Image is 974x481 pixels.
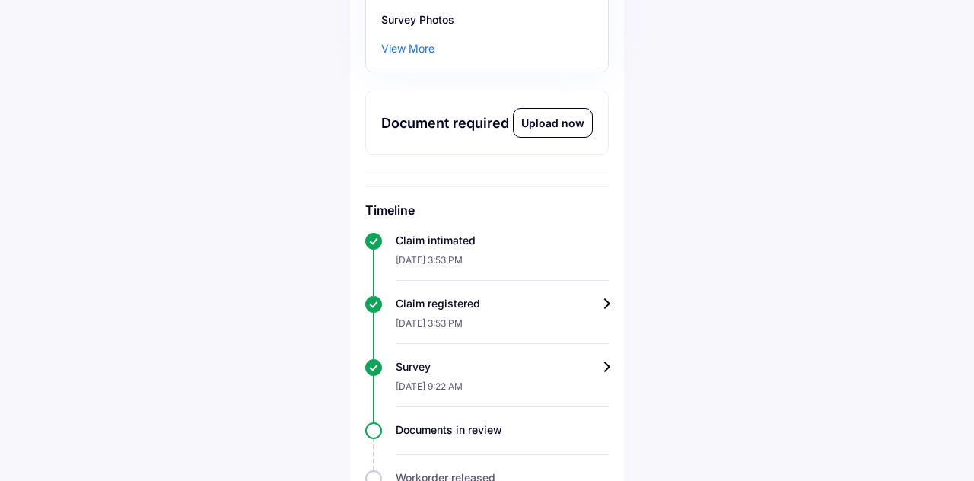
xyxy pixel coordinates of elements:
[381,41,434,56] div: View More
[396,359,609,374] div: Survey
[396,296,609,311] div: Claim registered
[381,114,509,132] div: Document required
[396,374,609,407] div: [DATE] 9:22 AM
[514,109,592,137] div: Upload now
[396,422,609,438] div: Documents in review
[381,12,593,27] div: Survey Photos
[396,233,609,248] div: Claim intimated
[365,202,609,218] h6: Timeline
[396,311,609,344] div: [DATE] 3:53 PM
[396,248,609,281] div: [DATE] 3:53 PM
